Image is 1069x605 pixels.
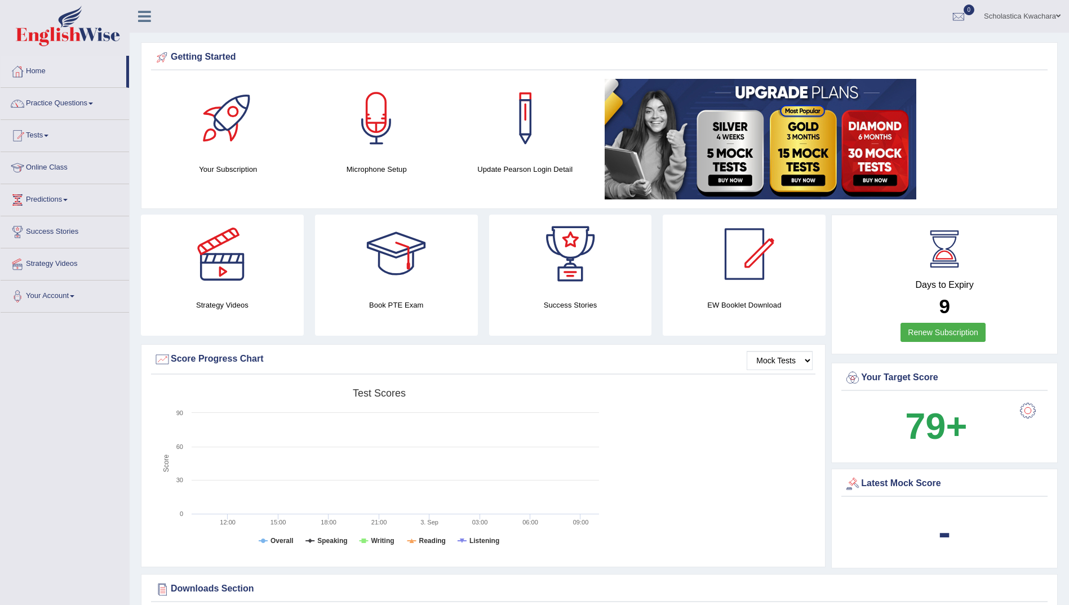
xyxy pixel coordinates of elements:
div: Downloads Section [154,581,1045,598]
a: Predictions [1,184,129,212]
text: 21:00 [371,519,387,526]
h4: Update Pearson Login Detail [456,163,593,175]
h4: Your Subscription [159,163,296,175]
h4: Microphone Setup [308,163,445,175]
tspan: 3. Sep [420,519,438,526]
text: 60 [176,443,183,450]
text: 18:00 [321,519,336,526]
a: Strategy Videos [1,248,129,277]
text: 06:00 [522,519,538,526]
h4: Book PTE Exam [315,299,478,311]
a: Practice Questions [1,88,129,116]
h4: Strategy Videos [141,299,304,311]
img: small5.jpg [605,79,916,199]
a: Success Stories [1,216,129,244]
div: Your Target Score [844,370,1045,386]
tspan: Overall [270,537,294,545]
a: Home [1,56,126,84]
div: Score Progress Chart [154,351,813,368]
text: 03:00 [472,519,488,526]
tspan: Writing [371,537,394,545]
a: Your Account [1,281,129,309]
div: Getting Started [154,49,1045,66]
text: 09:00 [573,519,589,526]
tspan: Speaking [317,537,347,545]
h4: Days to Expiry [844,280,1045,290]
h4: Success Stories [489,299,652,311]
tspan: Score [162,455,170,473]
b: 9 [939,295,950,317]
text: 15:00 [270,519,286,526]
h4: EW Booklet Download [663,299,826,311]
b: - [938,511,951,553]
text: 30 [176,477,183,483]
span: 0 [964,5,975,15]
tspan: Test scores [353,388,406,399]
div: Latest Mock Score [844,475,1045,492]
a: Tests [1,120,129,148]
text: 90 [176,410,183,416]
a: Renew Subscription [901,323,986,342]
b: 79+ [905,406,967,447]
tspan: Reading [419,537,446,545]
a: Online Class [1,152,129,180]
text: 12:00 [220,519,236,526]
tspan: Listening [469,537,499,545]
text: 0 [180,510,183,517]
